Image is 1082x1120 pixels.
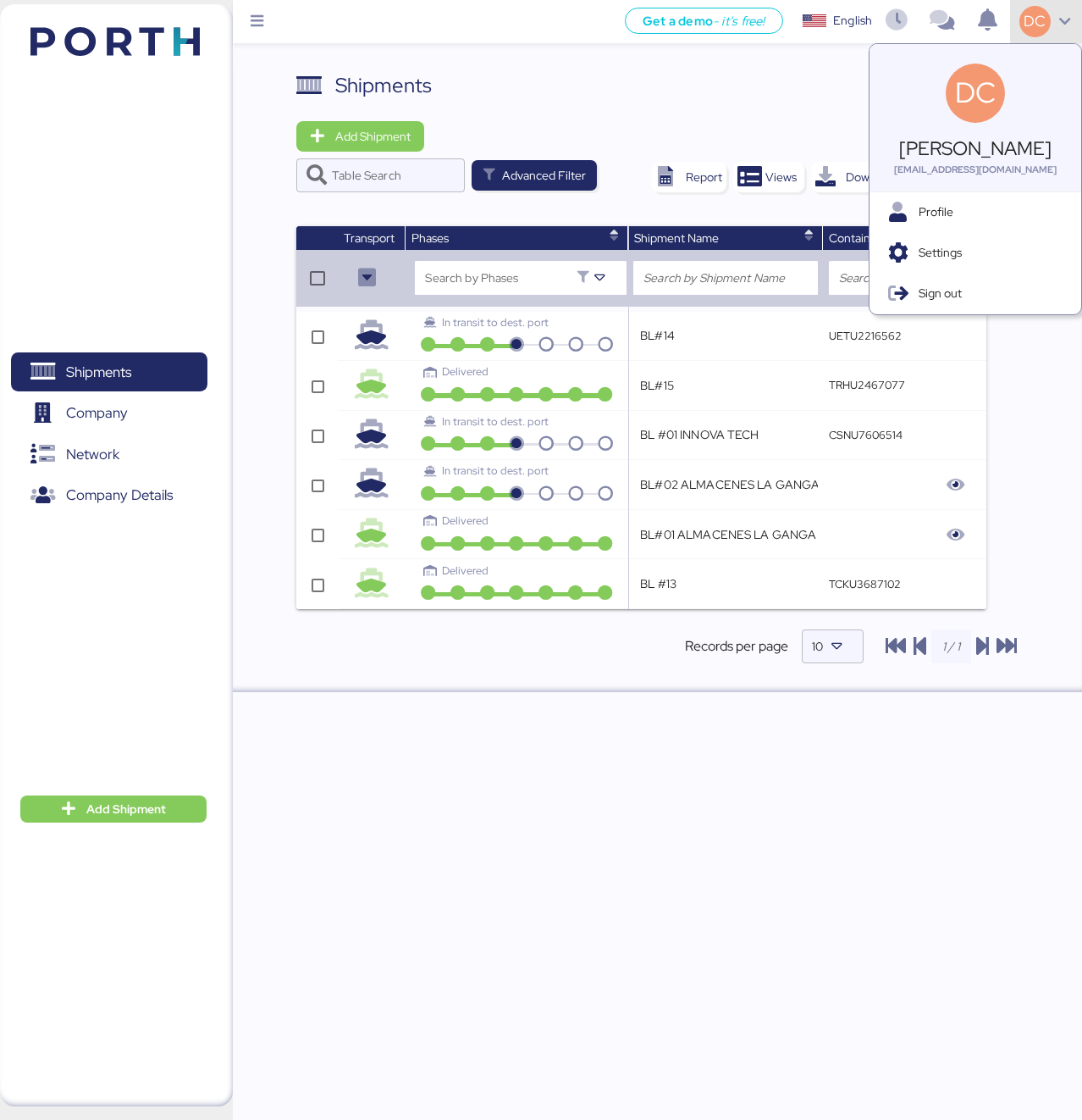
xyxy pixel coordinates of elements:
[442,364,489,379] span: Delivered
[502,165,586,186] span: Advanced Filter
[846,167,925,187] div: Download CSV
[335,70,432,101] div: Shipments
[66,483,173,507] span: Company Details
[919,244,1068,262] span: Settings
[66,360,131,385] span: Shipments
[829,428,903,442] q-button: CSNU7606514
[442,463,549,478] span: In transit to dest. port
[833,12,872,30] div: English
[875,163,1077,177] div: [EMAIL_ADDRESS][DOMAIN_NAME]
[919,203,1068,221] span: Profile
[66,401,128,425] span: Company
[829,329,902,343] q-button: UETU2216562
[919,285,1068,302] span: Sign out
[651,162,726,192] button: Report
[829,230,886,246] span: Containers
[332,158,455,192] input: Table Search
[442,315,549,330] span: In transit to dest. port
[11,476,207,515] a: Company Details
[442,513,489,528] span: Delivered
[442,563,489,578] span: Delivered
[634,230,719,246] span: Shipment Name
[931,629,971,663] input: 1 / 1
[335,126,411,147] span: Add Shipment
[86,799,166,819] span: Add Shipment
[643,268,808,288] input: Search by Shipment Name
[20,796,207,823] button: Add Shipment
[11,394,207,433] a: Company
[243,8,272,36] button: Menu
[1024,10,1046,32] span: DC
[66,442,119,467] span: Network
[685,636,788,657] span: Records per page
[733,162,804,192] button: Views
[955,71,996,114] span: DC
[812,639,823,654] span: 10
[344,230,395,246] span: Transport
[296,121,424,152] button: Add Shipment
[11,435,207,474] a: Network
[829,577,901,591] q-button: TCKU3687102
[411,230,449,246] span: Phases
[829,378,905,392] q-button: TRHU2467077
[765,167,797,187] span: Views
[811,162,929,192] button: Download CSV
[686,167,722,187] div: Report
[11,352,207,391] a: Shipments
[875,135,1077,164] div: [PERSON_NAME]
[472,160,597,191] button: Advanced Filter
[442,414,549,429] span: In transit to dest. port
[839,268,971,288] input: Search by Containers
